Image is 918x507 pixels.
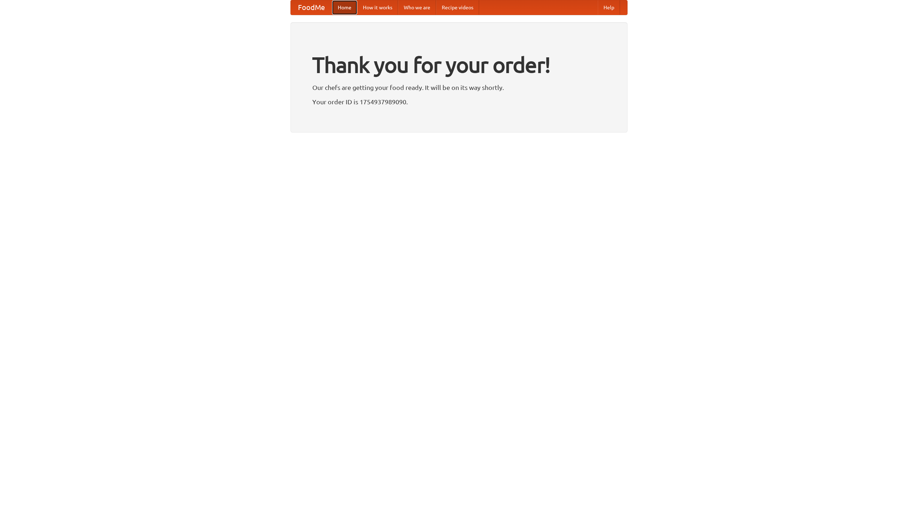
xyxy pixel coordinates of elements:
[312,96,606,107] p: Your order ID is 1754937989090.
[598,0,620,15] a: Help
[312,82,606,93] p: Our chefs are getting your food ready. It will be on its way shortly.
[398,0,436,15] a: Who we are
[312,48,606,82] h1: Thank you for your order!
[332,0,357,15] a: Home
[357,0,398,15] a: How it works
[436,0,479,15] a: Recipe videos
[291,0,332,15] a: FoodMe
